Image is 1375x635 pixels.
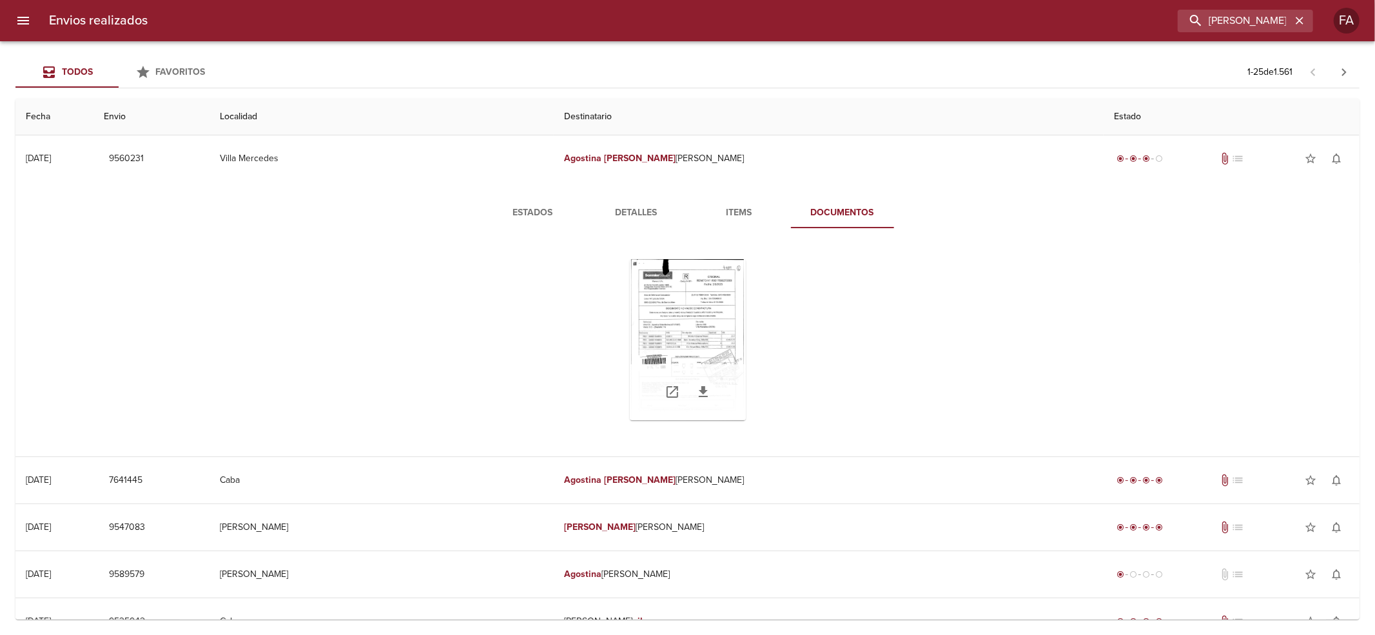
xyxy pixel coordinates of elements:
span: Tiene documentos adjuntos [1219,521,1232,534]
div: FA [1334,8,1360,34]
div: En viaje [1114,152,1165,165]
em: [PERSON_NAME] [604,474,676,485]
button: Agregar a favoritos [1298,609,1323,634]
span: No tiene pedido asociado [1232,152,1245,165]
input: buscar [1178,10,1291,32]
th: Localidad [210,99,554,135]
span: radio_button_checked [1142,618,1150,625]
th: Envio [93,99,209,135]
span: star_border [1304,615,1317,628]
em: Agostina [564,474,601,485]
span: 9535942 [109,614,145,630]
span: Documentos [799,205,886,221]
span: radio_button_checked [1117,618,1124,625]
button: Agregar a favoritos [1298,146,1323,171]
div: Entregado [1114,521,1165,534]
td: [PERSON_NAME] [210,551,554,598]
td: Caba [210,457,554,503]
em: gil [632,616,643,627]
button: 9589579 [104,563,150,587]
span: notifications_none [1330,568,1343,581]
td: [PERSON_NAME] [554,551,1104,598]
button: Activar notificaciones [1323,514,1349,540]
span: radio_button_checked [1117,571,1124,578]
a: Descargar [688,376,719,407]
button: 7641445 [104,469,148,493]
span: Pagina anterior [1298,65,1329,78]
span: radio_button_checked [1142,523,1150,531]
span: Tiene documentos adjuntos [1219,615,1232,628]
td: [PERSON_NAME] [210,504,554,551]
button: Agregar a favoritos [1298,562,1323,587]
h6: Envios realizados [49,10,148,31]
span: radio_button_unchecked [1129,571,1137,578]
button: Activar notificaciones [1323,609,1349,634]
em: Agostina [564,153,601,164]
em: [PERSON_NAME] [604,153,676,164]
div: [DATE] [26,569,51,580]
span: radio_button_checked [1117,155,1124,162]
span: radio_button_unchecked [1142,571,1150,578]
span: radio_button_checked [1142,476,1150,484]
span: radio_button_checked [1117,476,1124,484]
button: Activar notificaciones [1323,467,1349,493]
span: 9560231 [109,151,144,167]
button: 9547083 [104,516,150,540]
div: [DATE] [26,522,51,532]
span: star_border [1304,152,1317,165]
th: Estado [1104,99,1360,135]
button: 9560231 [104,147,149,171]
div: Tabs Envios [15,57,222,88]
div: [DATE] [26,474,51,485]
span: Items [696,205,783,221]
span: No tiene pedido asociado [1232,615,1245,628]
span: notifications_none [1330,474,1343,487]
button: menu [8,5,39,36]
em: [PERSON_NAME] [564,522,636,532]
td: [PERSON_NAME] [554,504,1104,551]
div: [DATE] [26,153,51,164]
span: 9547083 [109,520,145,536]
span: radio_button_checked [1129,618,1137,625]
span: No tiene pedido asociado [1232,521,1245,534]
span: Todos [62,66,93,77]
span: radio_button_checked [1129,155,1137,162]
span: No tiene documentos adjuntos [1219,568,1232,581]
span: radio_button_checked [1155,618,1163,625]
span: radio_button_checked [1129,523,1137,531]
span: Favoritos [156,66,206,77]
em: Agostina [564,569,601,580]
span: radio_button_checked [1142,155,1150,162]
td: [PERSON_NAME] [554,135,1104,182]
button: Activar notificaciones [1323,562,1349,587]
button: Agregar a favoritos [1298,514,1323,540]
span: 9589579 [109,567,144,583]
span: Pagina siguiente [1329,57,1360,88]
button: Agregar a favoritos [1298,467,1323,493]
th: Destinatario [554,99,1104,135]
span: notifications_none [1330,152,1343,165]
span: radio_button_checked [1155,476,1163,484]
div: [DATE] [26,616,51,627]
span: No tiene pedido asociado [1232,474,1245,487]
td: Villa Mercedes [210,135,554,182]
p: 1 - 25 de 1.561 [1247,66,1292,79]
a: Abrir [657,376,688,407]
span: Detalles [592,205,680,221]
span: radio_button_unchecked [1155,571,1163,578]
span: radio_button_unchecked [1155,155,1163,162]
span: radio_button_checked [1117,523,1124,531]
span: star_border [1304,568,1317,581]
div: Tabs detalle de guia [482,197,894,228]
span: 7641445 [109,473,142,489]
button: 9535942 [104,610,150,634]
span: No tiene pedido asociado [1232,568,1245,581]
button: Activar notificaciones [1323,146,1349,171]
td: [PERSON_NAME] [554,457,1104,503]
span: star_border [1304,521,1317,534]
span: star_border [1304,474,1317,487]
div: Entregado [1114,474,1165,487]
span: radio_button_checked [1155,523,1163,531]
span: radio_button_checked [1129,476,1137,484]
span: Tiene documentos adjuntos [1219,152,1232,165]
